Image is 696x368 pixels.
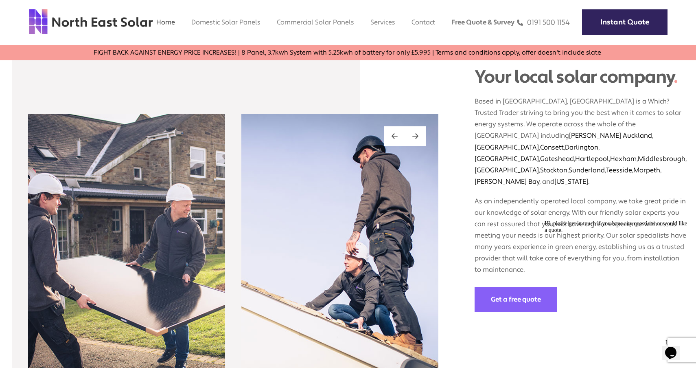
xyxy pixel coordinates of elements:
a: Darlington [565,143,598,152]
a: Free Quote & Survey [451,18,514,26]
a: [GEOGRAPHIC_DATA] [475,143,539,152]
a: Consett [540,143,564,152]
span: Hi, please get in touch if you have any questions or would like a quote. [3,3,146,16]
a: Sunderland [569,166,605,174]
div: Hi, please get in touch if you have any questions or would like a quote. [3,3,150,16]
a: Stockton [540,166,567,174]
a: [GEOGRAPHIC_DATA] [475,154,539,163]
a: 0191 500 1154 [517,18,570,27]
a: Services [370,18,395,26]
a: Middlesbrough [638,154,685,163]
p: As an independently operated local company, we take great pride in our knowledge of solar energy.... [475,187,687,275]
img: left arrow [392,132,398,139]
div: Your local solar company [475,66,687,88]
a: Domestic Solar Panels [191,18,260,26]
img: phone icon [517,18,523,27]
img: north east solar logo [28,8,153,35]
a: Instant Quote [582,9,668,35]
a: [PERSON_NAME] Auckland [569,131,652,140]
p: Based in [GEOGRAPHIC_DATA], [GEOGRAPHIC_DATA] is a Which? Trusted Trader striving to bring you th... [475,88,687,187]
a: Morpeth [633,166,660,174]
a: [US_STATE] [554,177,588,186]
span: . [674,66,678,88]
a: Hartlepool [575,154,609,163]
a: Gateshead [540,154,574,163]
img: right arrow [412,132,418,139]
a: [GEOGRAPHIC_DATA] [475,166,539,174]
a: Teesside, [606,166,633,174]
a: Contact [411,18,435,26]
a: [PERSON_NAME] Bay [475,177,539,186]
iframe: chat widget [541,217,688,331]
iframe: chat widget [662,335,688,360]
a: Get a free quote [475,287,557,312]
a: Hexham [610,154,637,163]
a: Commercial Solar Panels [277,18,354,26]
a: Home [156,18,175,26]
